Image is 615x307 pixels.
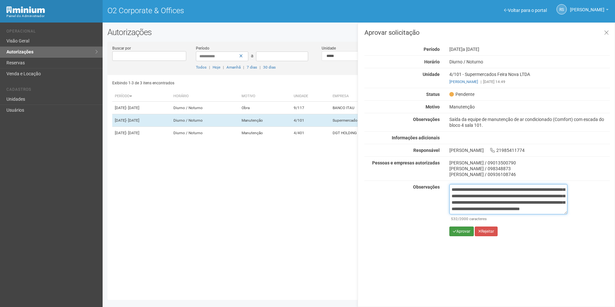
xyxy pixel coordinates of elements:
[600,26,613,40] a: Fechar
[107,27,610,37] h2: Autorizações
[196,65,207,70] a: Todos
[239,114,291,127] td: Manutenção
[251,53,253,58] span: a
[364,29,610,36] h3: Aprovar solicitação
[504,8,547,13] a: Voltar para o portal
[291,127,330,139] td: 4/401
[451,217,458,221] span: 532
[226,65,241,70] a: Amanhã
[6,13,98,19] div: Painel do Administrador
[239,91,291,102] th: Motivo
[171,127,239,139] td: Diurno / Noturno
[413,184,440,190] strong: Observações
[475,227,498,236] button: Rejeitar
[6,87,98,94] li: Cadastros
[112,45,131,51] label: Buscar por
[570,1,604,12] span: Rayssa Soares Ribeiro
[413,148,440,153] strong: Responsável
[445,104,615,110] div: Manutenção
[330,91,450,102] th: Empresa
[6,6,45,13] img: Minium
[445,46,615,52] div: [DATE]
[570,8,609,13] a: [PERSON_NAME]
[209,65,210,70] span: |
[322,45,336,51] label: Unidade
[112,102,171,114] td: [DATE]
[330,114,450,127] td: Supermercados Feira Nova LTDA
[556,4,567,14] a: RS
[239,102,291,114] td: Obra
[171,91,239,102] th: Horário
[126,118,139,123] span: - [DATE]
[413,117,440,122] strong: Observações
[424,47,440,52] strong: Período
[423,72,440,77] strong: Unidade
[263,65,276,70] a: 30 dias
[445,59,615,65] div: Diurno / Noturno
[260,65,261,70] span: |
[445,71,615,85] div: 4/101 - Supermercados Feira Nova LTDA
[171,102,239,114] td: Diurno / Noturno
[392,135,440,140] strong: Informações adicionais
[213,65,220,70] a: Hoje
[196,45,209,51] label: Período
[112,127,171,139] td: [DATE]
[445,116,615,128] div: Saída da equipe de manutenção de ar condicionado (Comfort) com escada do bloco 4 sala 101.
[481,79,482,84] span: |
[449,79,478,84] a: [PERSON_NAME]
[449,227,474,236] button: Aprovar
[112,114,171,127] td: [DATE]
[291,114,330,127] td: 4/101
[445,147,615,153] div: [PERSON_NAME] 21985411774
[247,65,257,70] a: 7 dias
[424,59,440,64] strong: Horário
[449,166,610,172] div: [PERSON_NAME] / 098348873
[291,102,330,114] td: 9/117
[463,47,479,52] span: a [DATE]
[426,104,440,109] strong: Motivo
[291,91,330,102] th: Unidade
[223,65,224,70] span: |
[449,172,610,177] div: [PERSON_NAME] / 00936108746
[330,102,450,114] td: BANCO ITAU
[126,131,139,135] span: - [DATE]
[112,91,171,102] th: Período
[449,160,610,166] div: [PERSON_NAME] / 09013500790
[449,79,610,85] div: [DATE] 14:49
[451,216,566,222] div: /2000 caracteres
[171,114,239,127] td: Diurno / Noturno
[112,78,357,88] div: Exibindo 1-3 de 3 itens encontrados
[6,29,98,36] li: Operacional
[330,127,450,139] td: DGT HOLDING LTDA
[243,65,244,70] span: |
[126,106,139,110] span: - [DATE]
[239,127,291,139] td: Manutenção
[426,92,440,97] strong: Status
[107,6,354,15] h1: O2 Corporate & Offices
[449,91,474,97] span: Pendente
[372,160,440,165] strong: Pessoas e empresas autorizadas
